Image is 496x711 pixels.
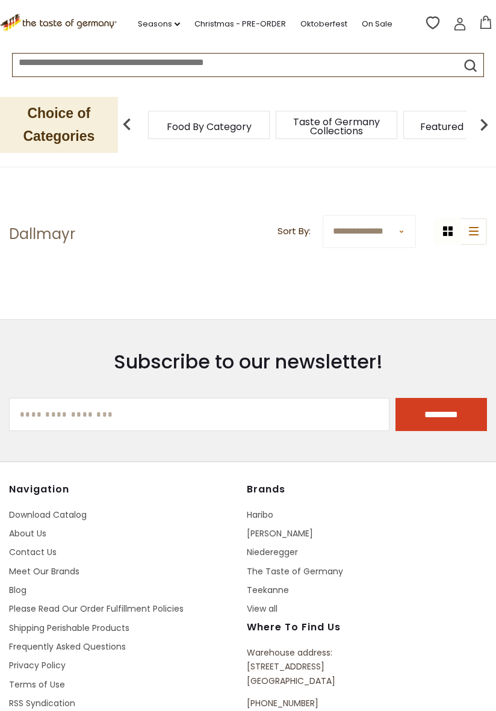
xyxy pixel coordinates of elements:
img: previous arrow [115,113,139,137]
a: Frequently Asked Questions [9,641,126,653]
a: Please Read Our Order Fulfillment Policies [9,603,184,615]
a: Contact Us [9,546,57,558]
a: Christmas - PRE-ORDER [194,17,286,31]
a: [PERSON_NAME] [247,527,313,539]
a: View all [247,603,277,615]
a: The Taste of Germany [247,565,343,577]
img: next arrow [472,113,496,137]
a: Teekanne [247,584,289,596]
a: Haribo [247,509,273,521]
h4: Navigation [9,483,238,495]
a: On Sale [362,17,392,31]
h1: Dallmayr [9,225,75,243]
a: Shipping Perishable Products [9,622,129,634]
a: RSS Syndication [9,697,75,709]
a: Blog [9,584,26,596]
p: Warehouse address: [STREET_ADDRESS] [GEOGRAPHIC_DATA] [247,646,452,688]
h3: Subscribe to our newsletter! [9,350,487,374]
p: [PHONE_NUMBER] [247,697,452,710]
a: Food By Category [167,122,252,131]
a: Seasons [138,17,180,31]
h4: Where to find us [247,621,452,633]
a: Terms of Use [9,678,65,691]
a: Privacy Policy [9,659,66,671]
h4: Brands [247,483,476,495]
a: Meet Our Brands [9,565,79,577]
a: Taste of Germany Collections [288,117,385,135]
a: Niederegger [247,546,298,558]
a: Download Catalog [9,509,87,521]
a: About Us [9,527,46,539]
label: Sort By: [277,224,311,239]
a: Oktoberfest [300,17,347,31]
